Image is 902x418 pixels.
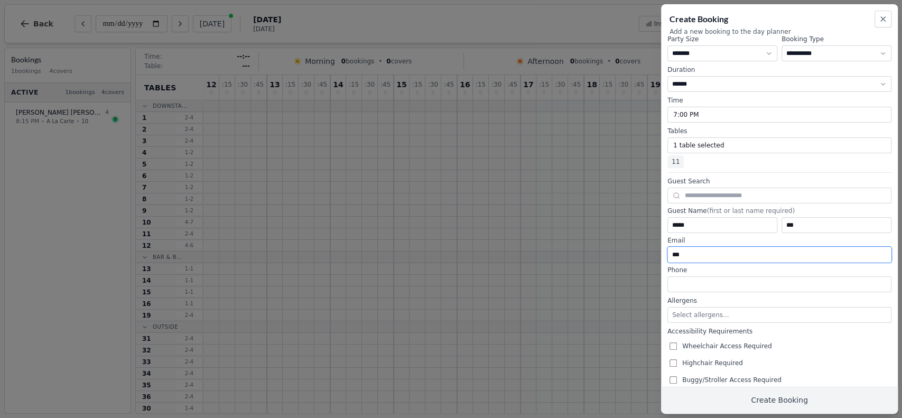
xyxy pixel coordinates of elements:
span: Wheelchair Access Required [682,342,772,350]
h2: Create Booking [669,13,889,25]
button: Select allergens... [667,307,891,323]
span: Highchair Required [682,359,743,367]
span: (first or last name required) [706,207,794,215]
label: Party Size [667,35,777,43]
label: Time [667,96,891,105]
label: Tables [667,127,891,135]
label: Duration [667,66,891,74]
span: 11 [667,155,684,168]
button: Create Booking [661,386,898,414]
p: Add a new booking to the day planner [669,27,889,36]
input: Buggy/Stroller Access Required [669,376,677,384]
span: Select allergens... [672,311,729,319]
label: Accessibility Requirements [667,327,891,336]
button: 7:00 PM [667,107,891,123]
label: Guest Search [667,177,891,185]
label: Booking Type [782,35,891,43]
label: Phone [667,266,891,274]
input: Highchair Required [669,359,677,367]
button: 1 table selected [667,137,891,153]
input: Wheelchair Access Required [669,342,677,350]
label: Email [667,236,891,245]
label: Allergens [667,296,891,305]
span: Buggy/Stroller Access Required [682,376,782,384]
label: Guest Name [667,207,891,215]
